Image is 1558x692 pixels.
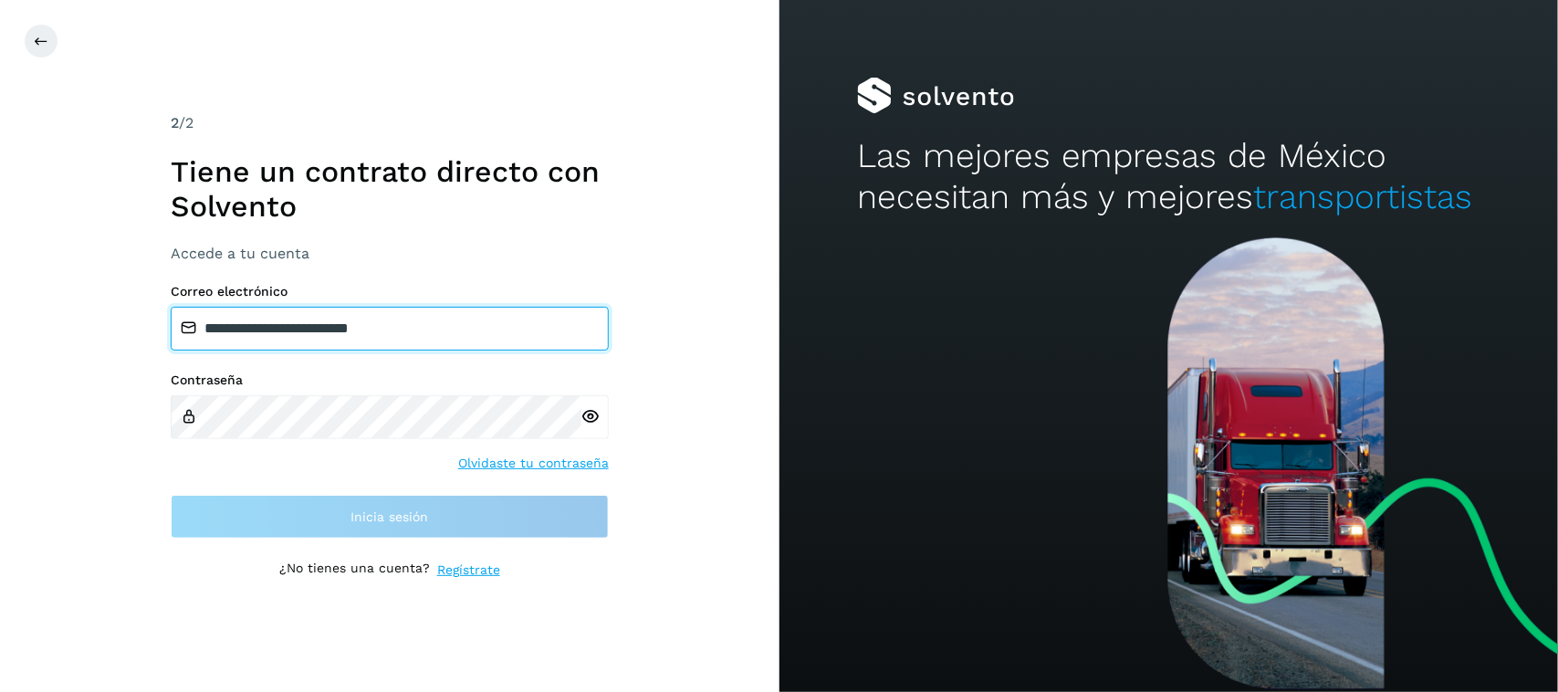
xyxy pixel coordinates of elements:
[171,154,609,225] h1: Tiene un contrato directo con Solvento
[279,561,430,580] p: ¿No tienes una cuenta?
[171,245,609,262] h3: Accede a tu cuenta
[458,454,609,473] a: Olvidaste tu contraseña
[1254,177,1473,216] span: transportistas
[857,136,1480,217] h2: Las mejores empresas de México necesitan más y mejores
[171,112,609,134] div: /2
[437,561,500,580] a: Regístrate
[171,114,179,131] span: 2
[171,372,609,388] label: Contraseña
[350,510,428,523] span: Inicia sesión
[171,495,609,539] button: Inicia sesión
[171,284,609,299] label: Correo electrónico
